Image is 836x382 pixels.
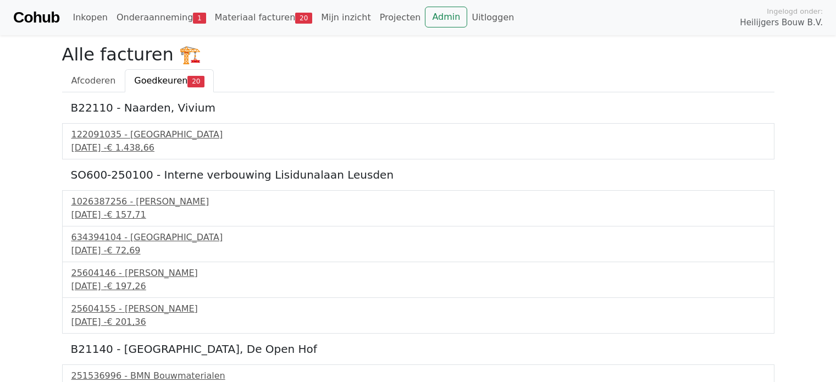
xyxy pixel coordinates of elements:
h5: B22110 - Naarden, Vivium [71,101,766,114]
a: Inkopen [68,7,112,29]
h2: Alle facturen 🏗️ [62,44,774,65]
a: Goedkeuren20 [125,69,214,92]
div: [DATE] - [71,315,765,329]
span: € 157,71 [107,209,146,220]
a: Projecten [375,7,425,29]
a: Materiaal facturen20 [211,7,317,29]
span: Goedkeuren [134,75,187,86]
a: 634394104 - [GEOGRAPHIC_DATA][DATE] -€ 72,69 [71,231,765,257]
h5: SO600-250100 - Interne verbouwing Lisidunalaan Leusden [71,168,766,181]
a: 25604146 - [PERSON_NAME][DATE] -€ 197,26 [71,267,765,293]
a: Admin [425,7,467,27]
span: 20 [295,13,312,24]
span: € 72,69 [107,245,140,256]
span: Afcoderen [71,75,116,86]
a: Onderaanneming1 [112,7,211,29]
div: [DATE] - [71,244,765,257]
a: 1026387256 - [PERSON_NAME][DATE] -€ 157,71 [71,195,765,222]
span: 1 [193,13,206,24]
h5: B21140 - [GEOGRAPHIC_DATA], De Open Hof [71,342,766,356]
span: € 201,36 [107,317,146,327]
a: Mijn inzicht [317,7,375,29]
div: [DATE] - [71,280,765,293]
div: 25604155 - [PERSON_NAME] [71,302,765,315]
a: 25604155 - [PERSON_NAME][DATE] -€ 201,36 [71,302,765,329]
div: [DATE] - [71,208,765,222]
span: € 197,26 [107,281,146,291]
span: Ingelogd onder: [767,6,823,16]
a: Cohub [13,4,59,31]
div: 122091035 - [GEOGRAPHIC_DATA] [71,128,765,141]
span: 20 [187,76,204,87]
a: Afcoderen [62,69,125,92]
div: 634394104 - [GEOGRAPHIC_DATA] [71,231,765,244]
a: 122091035 - [GEOGRAPHIC_DATA][DATE] -€ 1.438,66 [71,128,765,154]
span: Heilijgers Bouw B.V. [740,16,823,29]
div: 1026387256 - [PERSON_NAME] [71,195,765,208]
div: [DATE] - [71,141,765,154]
a: Uitloggen [467,7,518,29]
div: 25604146 - [PERSON_NAME] [71,267,765,280]
span: € 1.438,66 [107,142,154,153]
